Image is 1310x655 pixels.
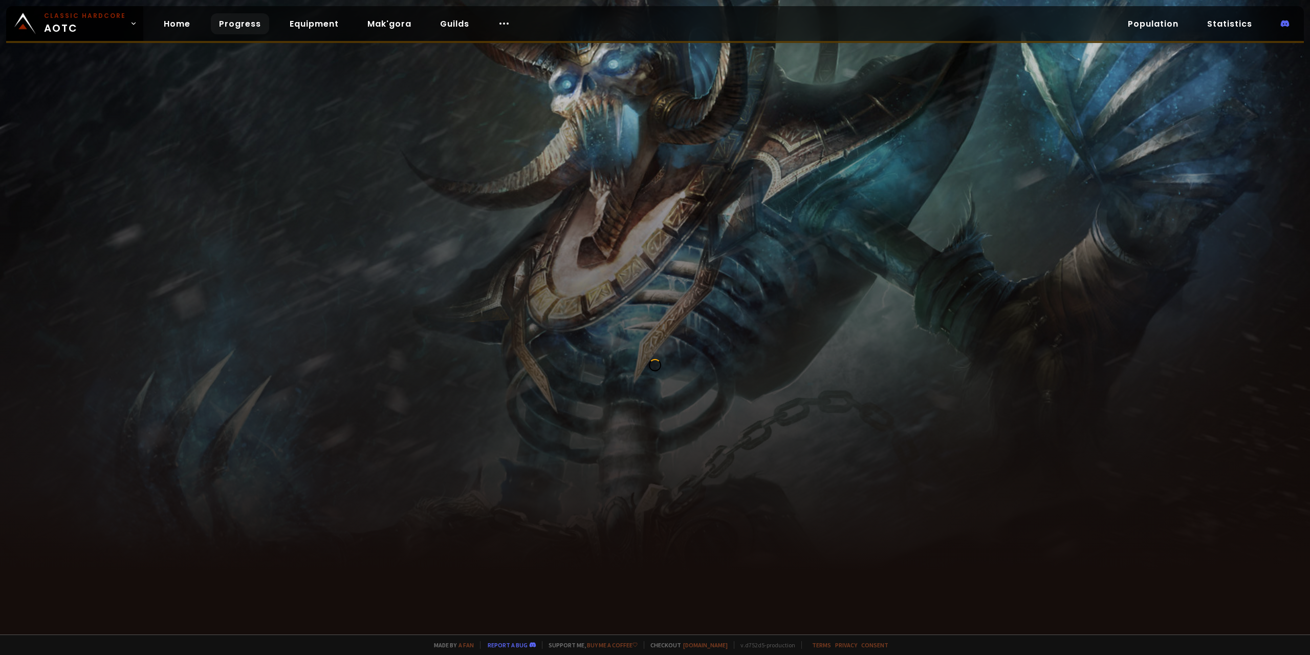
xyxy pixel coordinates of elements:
a: a fan [458,641,474,649]
a: Buy me a coffee [587,641,638,649]
a: Equipment [281,13,347,34]
a: Consent [861,641,888,649]
a: Classic HardcoreAOTC [6,6,143,41]
span: Made by [428,641,474,649]
a: Mak'gora [359,13,420,34]
a: Population [1120,13,1187,34]
a: [DOMAIN_NAME] [683,641,728,649]
a: Terms [812,641,831,649]
a: Guilds [432,13,477,34]
a: Privacy [835,641,857,649]
span: Checkout [644,641,728,649]
span: AOTC [44,11,126,36]
a: Statistics [1199,13,1260,34]
span: v. d752d5 - production [734,641,795,649]
a: Home [156,13,199,34]
a: Progress [211,13,269,34]
small: Classic Hardcore [44,11,126,20]
span: Support me, [542,641,638,649]
a: Report a bug [488,641,528,649]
